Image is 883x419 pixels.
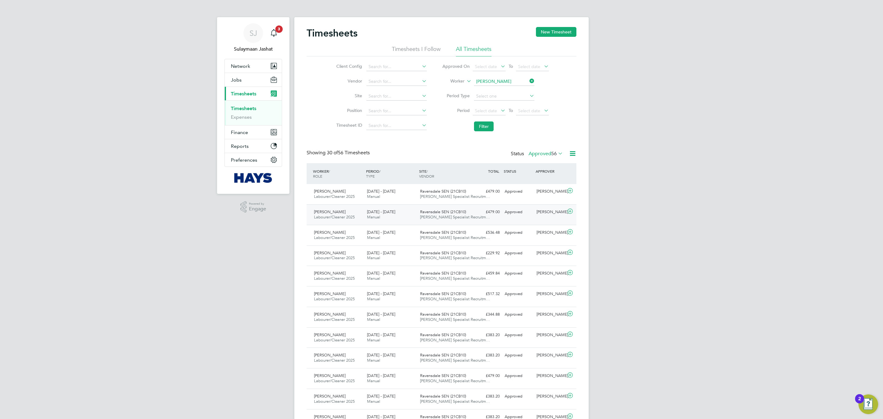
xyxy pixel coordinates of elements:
span: Manual [367,255,380,260]
span: To [507,62,515,70]
div: £383.20 [470,330,502,340]
span: Manual [367,214,380,220]
div: [PERSON_NAME] [534,228,566,238]
nav: Main navigation [217,17,289,194]
span: [PERSON_NAME] [314,394,346,399]
li: All Timesheets [456,45,491,56]
span: Labourer/Cleaner 2025 [314,317,355,322]
span: Ravensdale SEN (21CB10) [420,250,466,256]
label: Position [334,108,362,113]
label: Client Config [334,63,362,69]
span: Labourer/Cleaner 2025 [314,399,355,404]
span: Ravensdale SEN (21CB10) [420,291,466,296]
span: Preferences [231,157,257,163]
span: ROLE [313,174,322,179]
span: / [426,169,428,174]
input: Search for... [366,107,427,115]
span: Select date [475,64,497,69]
span: 3 [275,25,283,33]
div: Approved [502,289,534,299]
div: Approved [502,268,534,279]
span: 30 of [327,150,338,156]
div: Approved [502,330,534,340]
span: [DATE] - [DATE] [367,312,395,317]
span: [DATE] - [DATE] [367,189,395,194]
span: Labourer/Cleaner 2025 [314,296,355,302]
div: £383.20 [470,391,502,402]
input: Search for... [366,77,427,86]
div: [PERSON_NAME] [534,289,566,299]
div: [PERSON_NAME] [534,207,566,217]
span: Labourer/Cleaner 2025 [314,235,355,240]
button: Finance [225,125,282,139]
button: Reports [225,139,282,153]
div: Approved [502,391,534,402]
span: [PERSON_NAME] Specialist Recruitm… [420,296,490,302]
div: £383.20 [470,350,502,360]
input: Search for... [366,121,427,130]
span: [DATE] - [DATE] [367,394,395,399]
span: Labourer/Cleaner 2025 [314,276,355,281]
a: Go to home page [224,173,282,183]
label: Period Type [442,93,470,98]
span: Powered by [249,201,266,206]
span: Manual [367,276,380,281]
div: PERIOD [365,166,418,182]
input: Search for... [366,63,427,71]
span: Network [231,63,250,69]
span: [PERSON_NAME] Specialist Recruitm… [420,337,490,343]
label: Site [334,93,362,98]
span: Ravensdale SEN (21CB10) [420,189,466,194]
span: Jobs [231,77,242,83]
span: [PERSON_NAME] Specialist Recruitm… [420,378,490,383]
span: Reports [231,143,249,149]
li: Timesheets I Follow [392,45,441,56]
span: [PERSON_NAME] Specialist Recruitm… [420,255,490,260]
span: [PERSON_NAME] Specialist Recruitm… [420,358,490,363]
span: Ravensdale SEN (21CB10) [420,312,466,317]
span: TYPE [366,174,375,179]
span: Labourer/Cleaner 2025 [314,378,355,383]
span: Labourer/Cleaner 2025 [314,255,355,260]
span: Select date [518,64,540,69]
input: Search for... [366,92,427,101]
div: 2 [858,399,861,407]
span: 56 [551,151,557,157]
span: [DATE] - [DATE] [367,209,395,214]
span: 56 Timesheets [327,150,370,156]
span: Manual [367,399,380,404]
span: [DATE] - [DATE] [367,352,395,358]
div: Approved [502,248,534,258]
div: £536.48 [470,228,502,238]
span: [PERSON_NAME] [314,332,346,337]
span: [PERSON_NAME] [314,352,346,358]
label: Vendor [334,78,362,84]
span: Ravensdale SEN (21CB10) [420,352,466,358]
div: [PERSON_NAME] [534,350,566,360]
div: £479.00 [470,371,502,381]
div: Showing [307,150,371,156]
span: [PERSON_NAME] [314,230,346,235]
button: Open Resource Center, 2 new notifications [858,394,878,414]
span: To [507,106,515,114]
img: hays-logo-retina.png [234,173,273,183]
div: Approved [502,228,534,238]
span: [DATE] - [DATE] [367,332,395,337]
span: [PERSON_NAME] [314,373,346,378]
span: Select date [518,108,540,113]
span: / [329,169,330,174]
div: [PERSON_NAME] [534,391,566,402]
label: Approved [529,151,563,157]
span: Ravensdale SEN (21CB10) [420,332,466,337]
label: Worker [437,78,464,84]
div: £459.84 [470,268,502,279]
span: Manual [367,358,380,363]
a: Timesheets [231,106,256,111]
div: £229.92 [470,248,502,258]
a: 3 [268,23,280,43]
button: Preferences [225,153,282,167]
span: Ravensdale SEN (21CB10) [420,394,466,399]
span: Labourer/Cleaner 2025 [314,358,355,363]
span: [PERSON_NAME] Specialist Recruitm… [420,194,490,199]
span: Ravensdale SEN (21CB10) [420,373,466,378]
